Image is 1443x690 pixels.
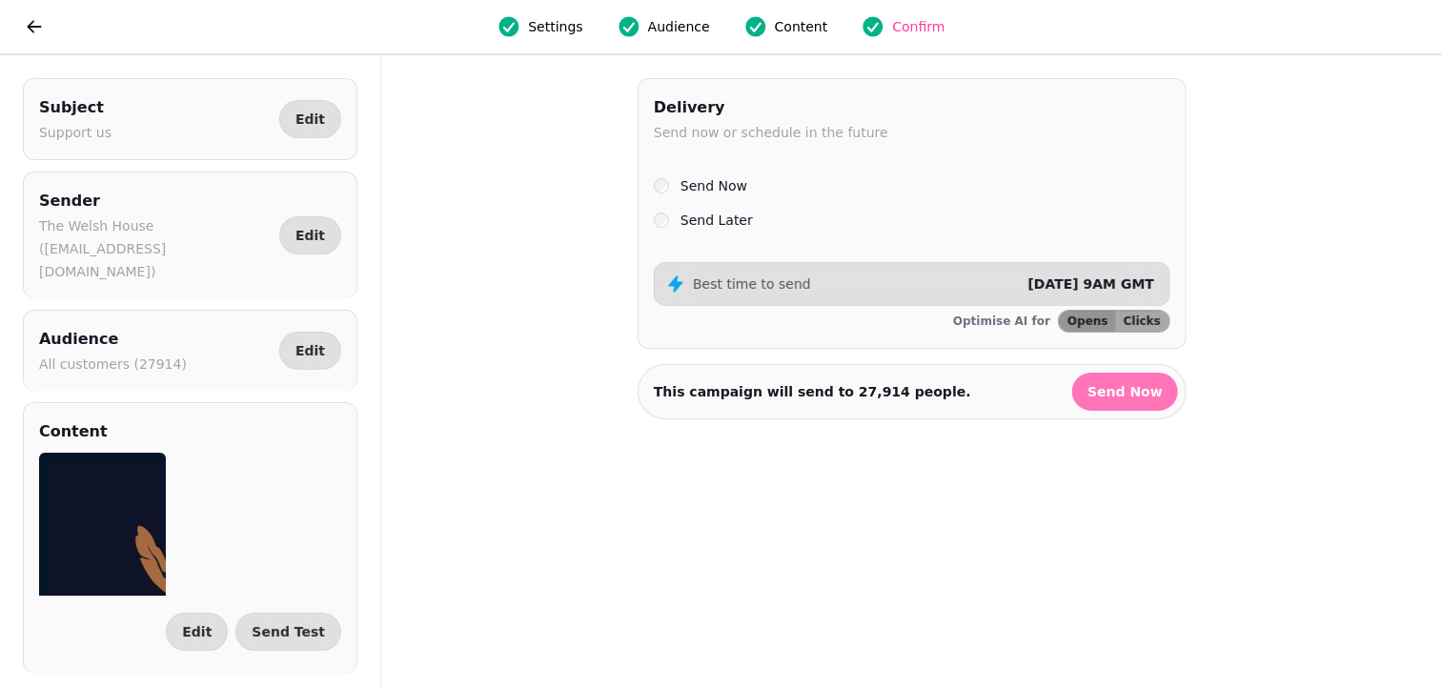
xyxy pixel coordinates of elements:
span: Send Now [1087,385,1163,398]
p: All customers (27914) [39,353,187,375]
button: Opens [1059,311,1116,332]
span: Content [775,17,828,36]
button: Edit [166,613,228,651]
span: Confirm [892,17,945,36]
p: This campaign will send to people. [654,382,971,401]
p: The Welsh House ([EMAIL_ADDRESS][DOMAIN_NAME]) [39,214,272,283]
h2: Subject [39,94,112,121]
span: [DATE] 9AM GMT [1027,276,1154,292]
h2: Content [39,418,108,445]
h2: Sender [39,188,272,214]
button: Edit [279,216,341,254]
p: Support us [39,121,112,144]
span: Audience [648,17,710,36]
span: Edit [295,229,325,242]
p: Optimise AI for [953,314,1050,329]
button: Edit [279,332,341,370]
button: Clicks [1116,311,1169,332]
h2: Audience [39,326,187,353]
span: Opens [1067,315,1108,327]
span: Edit [295,344,325,357]
span: Send Test [252,625,325,639]
h2: Delivery [654,94,888,121]
button: Send Now [1072,373,1178,411]
span: Settings [528,17,582,36]
label: Send Now [681,174,747,197]
strong: 27,914 [859,384,910,399]
button: Send Test [235,613,341,651]
p: Send now or schedule in the future [654,121,888,144]
span: Edit [182,625,212,639]
span: Clicks [1124,315,1161,327]
span: Edit [295,112,325,126]
label: Send Later [681,209,753,232]
button: Edit [279,100,341,138]
button: go back [15,8,53,46]
p: Best time to send [693,274,811,294]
